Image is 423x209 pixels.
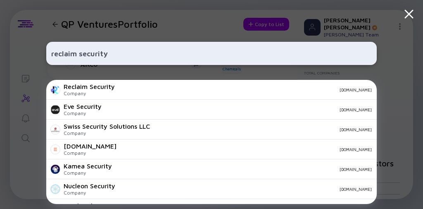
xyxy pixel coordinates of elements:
[64,182,115,190] div: Nucleon Security
[64,110,102,116] div: Company
[64,170,112,176] div: Company
[123,147,372,152] div: [DOMAIN_NAME]
[121,87,372,92] div: [DOMAIN_NAME]
[64,190,115,196] div: Company
[64,142,116,150] div: [DOMAIN_NAME]
[119,167,372,172] div: [DOMAIN_NAME]
[122,187,372,192] div: [DOMAIN_NAME]
[64,90,115,96] div: Company
[64,103,102,110] div: Eve Security
[64,162,112,170] div: Kamea Security
[64,130,150,136] div: Company
[64,150,116,156] div: Company
[64,83,115,90] div: Reclaim Security
[108,107,372,112] div: [DOMAIN_NAME]
[157,127,372,132] div: [DOMAIN_NAME]
[51,46,372,61] input: Search Company or Investor...
[64,123,150,130] div: Swiss Security Solutions LLC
